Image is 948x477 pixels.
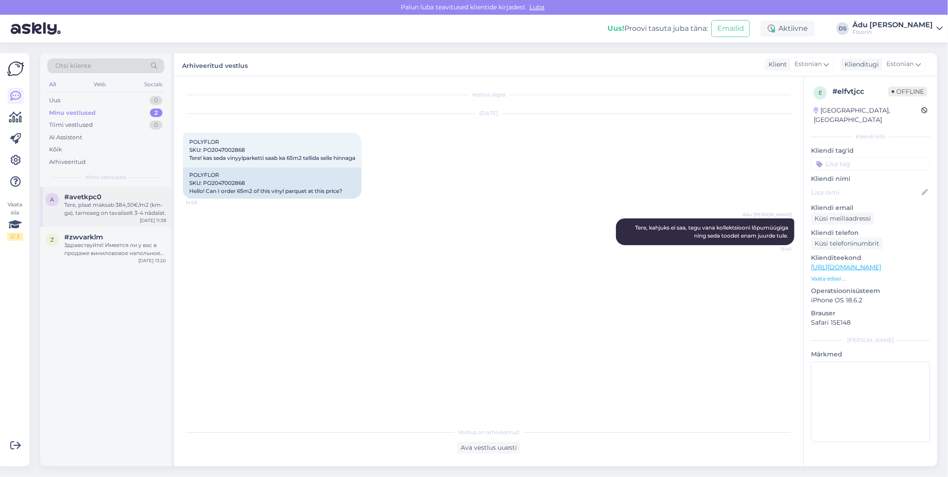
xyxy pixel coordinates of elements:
[852,21,933,29] div: Ädu [PERSON_NAME]
[527,3,547,11] span: Luba
[49,158,86,167] div: Arhiveeritud
[457,442,520,454] div: Ava vestlus uuesti
[64,193,101,201] span: #avetkpc0
[811,296,930,305] p: iPhone OS 18.6.2
[142,79,164,90] div: Socials
[50,196,54,203] span: a
[183,109,794,117] div: [DATE]
[819,89,822,96] span: e
[7,233,23,241] div: 2 / 3
[711,20,750,37] button: Emailid
[811,146,930,155] p: Kliendi tag'id
[86,173,126,181] span: Minu vestlused
[811,350,930,359] p: Märkmed
[64,233,103,241] span: #zwvarklm
[607,24,624,33] b: Uus!
[765,60,787,69] div: Klient
[811,188,920,197] input: Lisa nimi
[761,21,815,37] div: Aktiivne
[836,22,849,35] div: DS
[150,121,162,130] div: 0
[49,109,96,117] div: Minu vestlused
[7,60,24,77] img: Askly Logo
[811,213,874,225] div: Küsi meiliaadressi
[811,203,930,213] p: Kliendi email
[811,228,930,238] p: Kliendi telefon
[811,318,930,327] p: Safari 15E148
[49,133,82,142] div: AI Assistent
[150,109,162,117] div: 2
[140,217,166,224] div: [DATE] 11:38
[794,59,822,69] span: Estonian
[49,96,60,105] div: Uus
[50,236,54,243] span: z
[183,167,362,199] div: POLYFLOR SKU: PO2047002868 Hello! Can I order 65m2 of this vinyl parquet at this price?
[811,275,930,283] p: Vaata edasi ...
[150,96,162,105] div: 0
[811,263,881,271] a: [URL][DOMAIN_NAME]
[47,79,58,90] div: All
[458,428,520,436] span: Vestlus on arhiveeritud
[138,257,166,264] div: [DATE] 13:20
[811,286,930,296] p: Operatsioonisüsteem
[841,60,879,69] div: Klienditugi
[635,224,790,239] span: Tere, kahjuks ei saa, tegu vana kollektsiooni lõpumüügiga ning seda toodet enam juurde tule.
[811,253,930,263] p: Klienditeekond
[189,138,355,161] span: POLYFLOR SKU: PO2047002868 Tere! kas seda vinyylparketti saab ka 65m2 tellida selle hinnaga
[852,21,943,36] a: Ädu [PERSON_NAME]Floorin
[92,79,108,90] div: Web
[7,201,23,241] div: Vaata siia
[811,238,883,250] div: Küsi telefoninumbrit
[886,59,914,69] span: Estonian
[183,91,794,99] div: Vestlus algas
[49,145,62,154] div: Kõik
[607,23,708,34] div: Proovi tasuta juba täna:
[743,211,792,218] span: Ädu [PERSON_NAME]
[814,106,921,125] div: [GEOGRAPHIC_DATA], [GEOGRAPHIC_DATA]
[64,241,166,257] div: Здравствуйте! Имеется ли у вас в продаже винилововое напольное покрытие в рулоне шириной 3м?
[811,133,930,141] div: Kliendi info
[49,121,93,130] div: Tiimi vestlused
[186,199,219,206] span: 14:05
[182,59,248,71] label: Arhiveeritud vestlus
[811,174,930,184] p: Kliendi nimi
[758,246,792,252] span: 15:40
[811,336,930,344] div: [PERSON_NAME]
[64,201,166,217] div: Tere, plaat maksab 384,50€/m2 (km-ga), tarneaeg on tavaliselt 3-4 nädalat.
[55,61,91,71] span: Otsi kliente
[811,309,930,318] p: Brauser
[811,157,930,171] input: Lisa tag
[852,29,933,36] div: Floorin
[888,87,927,96] span: Offline
[832,86,888,97] div: # elfvtjcc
